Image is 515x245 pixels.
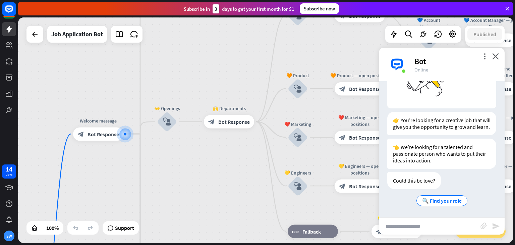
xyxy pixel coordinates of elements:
[213,4,219,13] div: 3
[414,56,497,66] div: Bot
[278,72,318,79] div: 🧡 Product
[6,172,12,177] div: days
[199,105,259,112] div: 🙌 Departments
[2,164,16,179] a: 14 days
[424,36,433,44] i: block_user_input
[68,117,128,124] div: Welcome message
[480,223,487,229] i: block_attachment
[492,53,499,59] i: close
[387,172,441,189] div: Could this be love?
[422,197,462,204] span: 🔍 Find your role
[330,114,390,127] div: ❤️ Marketing — open positions
[4,231,14,241] div: SW
[330,162,390,176] div: 💛 Engineers — open positions
[386,228,417,235] span: Bot Response
[480,37,511,43] span: Bot Response
[376,228,383,235] i: block_bot_response
[88,131,119,137] span: Bot Response
[467,28,502,40] button: Published
[330,72,390,79] div: 🧡 Product — open positions
[339,134,346,141] i: block_bot_response
[292,228,299,235] i: block_fallback
[278,120,318,127] div: ❤️ Marketing
[163,118,171,126] i: block_user_input
[470,228,494,235] span: Go to step
[184,4,294,13] div: Subscribe in days to get your first month for $1
[408,16,449,30] div: 💙 Account Manager
[366,214,427,221] div: 💡 Choose a button
[44,223,61,233] div: 100%
[339,85,346,92] i: block_bot_response
[460,228,467,235] i: block_goto
[492,222,500,230] i: send
[387,139,496,169] div: 👈 We’re looking for a talented and passionate person who wants to put their ideas into action.
[349,183,381,189] span: Bot Response
[208,118,215,125] i: block_bot_response
[302,228,321,235] span: Fallback
[294,133,302,141] i: block_user_input
[339,183,346,189] i: block_bot_response
[278,169,318,176] div: 💛 Engineers
[77,131,84,137] i: block_bot_response
[349,134,381,141] span: Bot Response
[481,53,488,59] i: more_vert
[349,85,381,92] span: Bot Response
[414,66,497,73] div: Online
[6,166,12,172] div: 14
[470,37,476,43] i: block_bot_response
[387,112,496,135] div: 👉 You’re looking for a creative job that will give you the opportunity to grow and learn.
[300,3,339,14] div: Subscribe now
[147,105,187,112] div: 👐 Openings
[51,26,103,43] div: Job Application Bot
[294,182,302,190] i: block_user_input
[218,118,250,125] span: Bot Response
[115,223,134,233] span: Support
[294,85,302,93] i: block_user_input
